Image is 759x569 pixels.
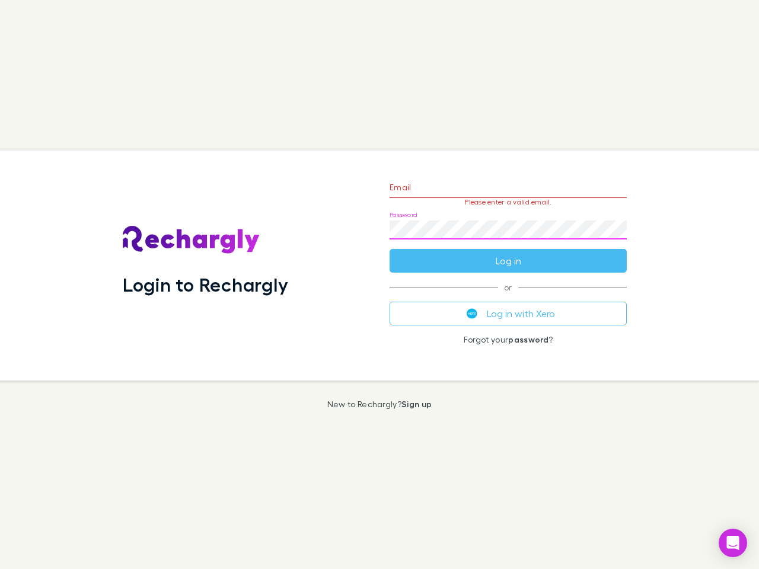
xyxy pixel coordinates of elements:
[467,308,477,319] img: Xero's logo
[390,249,627,273] button: Log in
[123,226,260,254] img: Rechargly's Logo
[719,529,747,557] div: Open Intercom Messenger
[401,399,432,409] a: Sign up
[123,273,288,296] h1: Login to Rechargly
[390,335,627,344] p: Forgot your ?
[327,399,432,409] p: New to Rechargly?
[390,198,627,206] p: Please enter a valid email.
[508,334,548,344] a: password
[390,210,417,219] label: Password
[390,302,627,325] button: Log in with Xero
